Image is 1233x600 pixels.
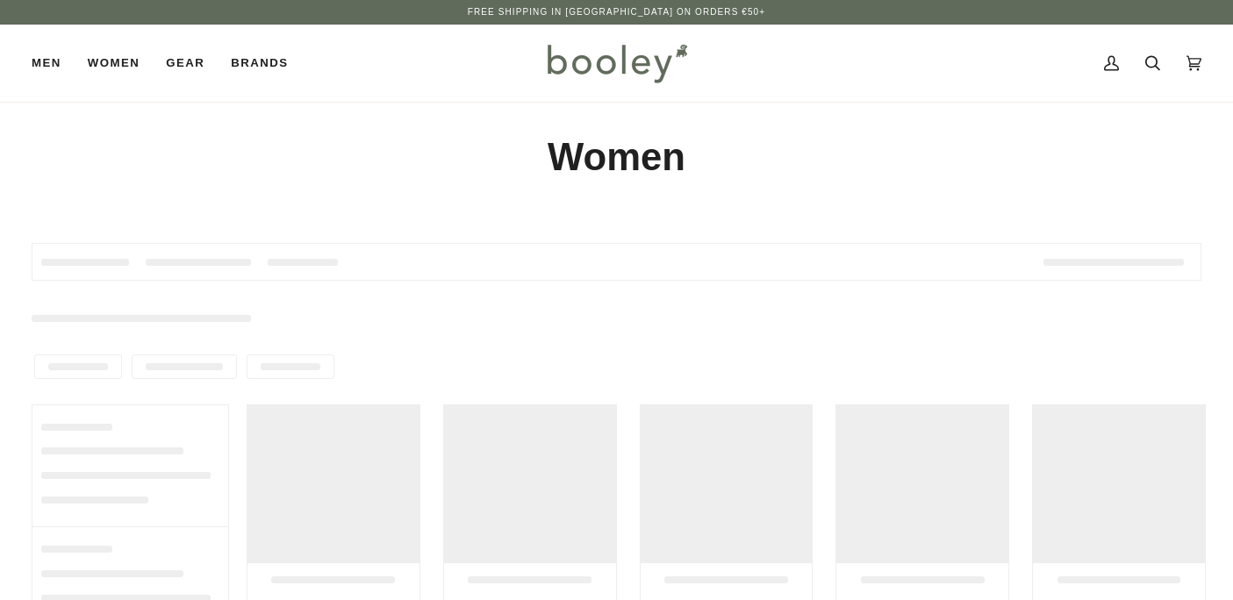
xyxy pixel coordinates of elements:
[218,25,301,102] a: Brands
[75,25,153,102] a: Women
[166,54,204,72] span: Gear
[231,54,288,72] span: Brands
[32,133,1201,182] h1: Women
[153,25,218,102] a: Gear
[88,54,140,72] span: Women
[468,5,765,19] p: Free Shipping in [GEOGRAPHIC_DATA] on Orders €50+
[32,25,75,102] a: Men
[32,54,61,72] span: Men
[540,38,693,89] img: Booley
